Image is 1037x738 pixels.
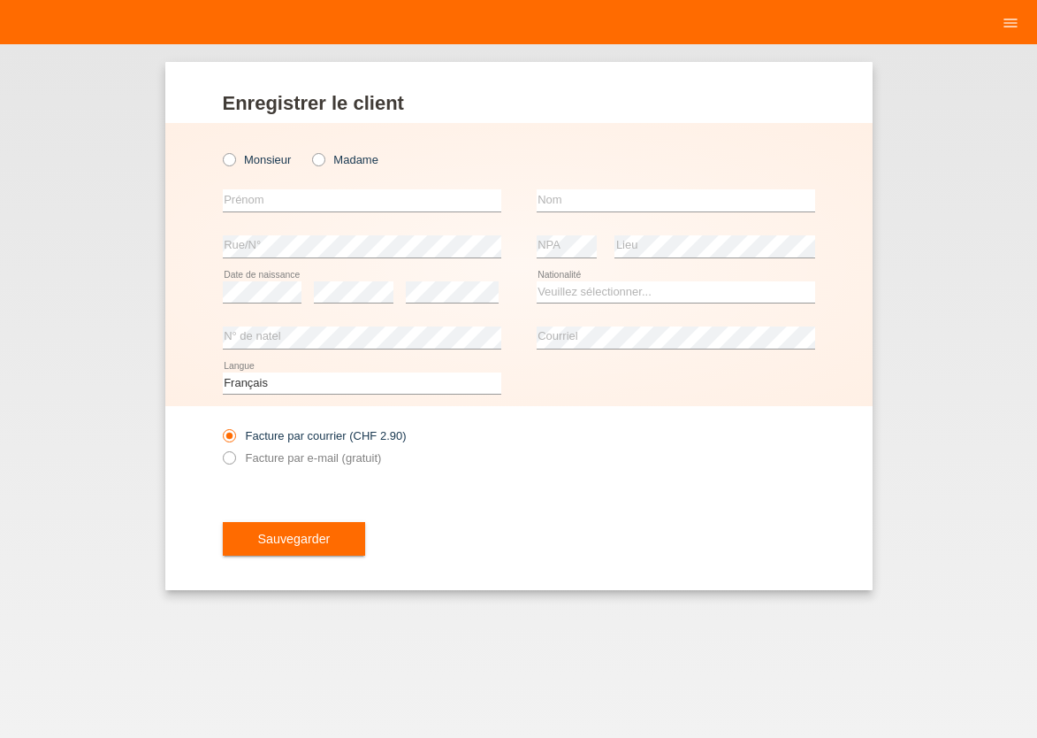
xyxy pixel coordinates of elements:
label: Facture par e-mail (gratuit) [223,451,382,465]
label: Facture par courrier (CHF 2.90) [223,429,407,442]
h1: Enregistrer le client [223,92,815,114]
input: Monsieur [223,153,234,165]
input: Facture par courrier (CHF 2.90) [223,429,234,451]
label: Madame [312,153,378,166]
label: Monsieur [223,153,292,166]
i: menu [1002,14,1019,32]
input: Facture par e-mail (gratuit) [223,451,234,473]
input: Madame [312,153,324,165]
a: menu [993,17,1028,27]
span: Sauvegarder [258,532,331,546]
button: Sauvegarder [223,522,366,556]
